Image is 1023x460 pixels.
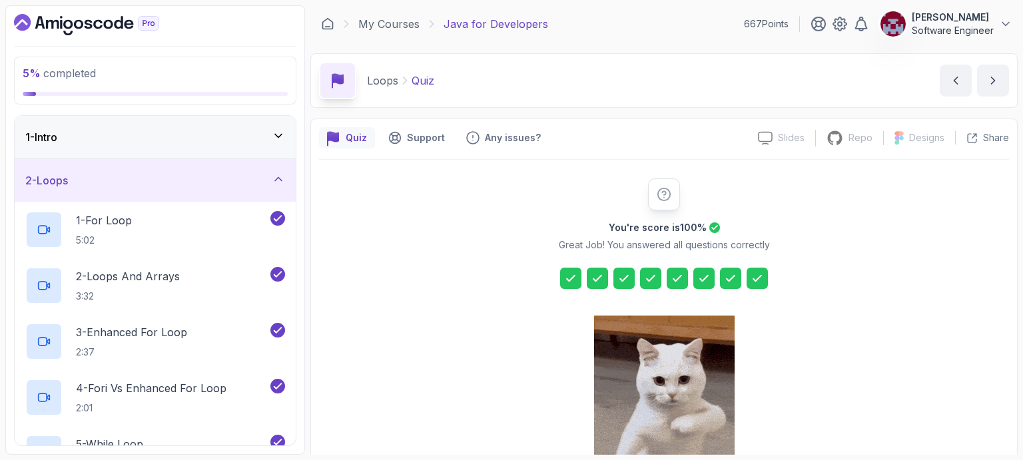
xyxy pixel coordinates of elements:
iframe: chat widget [940,377,1023,440]
p: 2:37 [76,345,187,359]
button: 2-Loops And Arrays3:32 [25,267,285,304]
button: Feedback button [458,127,549,148]
p: Great Job! You answered all questions correctly [559,238,770,252]
span: completed [23,67,96,80]
p: Quiz [412,73,434,89]
button: 3-Enhanced For Loop2:37 [25,323,285,360]
p: Share [983,131,1009,144]
button: Share [955,131,1009,144]
p: 667 Points [744,17,789,31]
button: 4-Fori vs Enhanced For Loop2:01 [25,379,285,416]
button: next content [977,65,1009,97]
p: 5:02 [76,234,132,247]
p: Support [407,131,445,144]
button: 2-Loops [15,159,296,202]
p: 1 - For Loop [76,212,132,228]
a: Dashboard [14,14,190,35]
button: Support button [380,127,453,148]
p: Quiz [346,131,367,144]
p: Loops [367,73,398,89]
span: 5 % [23,67,41,80]
img: user profile image [880,11,906,37]
p: Java for Developers [444,16,548,32]
p: Software Engineer [912,24,994,37]
h3: 1 - Intro [25,129,57,145]
p: Any issues? [485,131,541,144]
p: [PERSON_NAME] [912,11,994,24]
a: My Courses [358,16,420,32]
h2: You're score is 100 % [609,221,707,234]
a: Dashboard [321,17,334,31]
h3: 2 - Loops [25,172,68,188]
p: Repo [849,131,872,144]
p: 2:01 [76,401,226,415]
p: Designs [909,131,944,144]
p: 3 - Enhanced For Loop [76,324,187,340]
p: 4 - Fori vs Enhanced For Loop [76,380,226,396]
button: quiz button [319,127,375,148]
button: 1-For Loop5:02 [25,211,285,248]
p: 3:32 [76,290,180,303]
button: previous content [940,65,972,97]
p: 5 - While Loop [76,436,143,452]
p: 2 - Loops And Arrays [76,268,180,284]
button: 1-Intro [15,116,296,158]
p: Slides [778,131,805,144]
button: user profile image[PERSON_NAME]Software Engineer [880,11,1012,37]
